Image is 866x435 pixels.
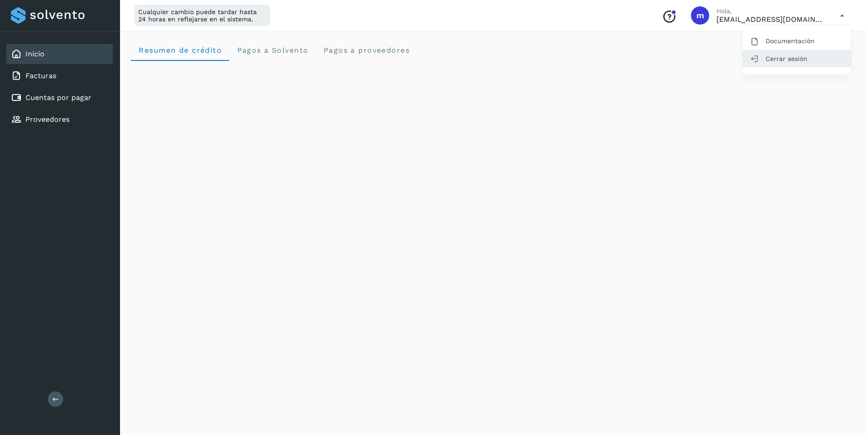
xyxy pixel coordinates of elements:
a: Facturas [25,71,56,80]
div: Inicio [6,44,113,64]
div: Proveedores [6,110,113,130]
div: Cuentas por pagar [6,88,113,108]
a: Cuentas por pagar [25,93,91,102]
div: Cerrar sesión [743,50,851,67]
a: Inicio [25,50,45,58]
div: Facturas [6,66,113,86]
div: Documentación [743,32,851,50]
a: Proveedores [25,115,70,124]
